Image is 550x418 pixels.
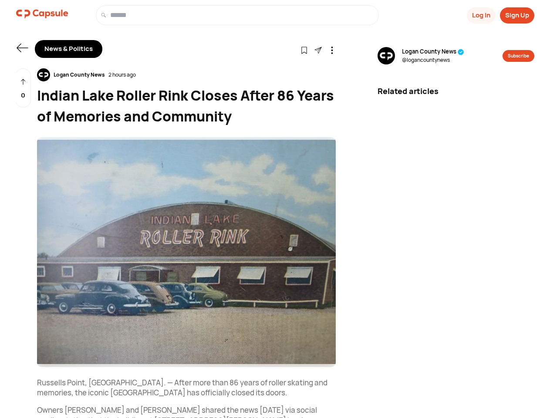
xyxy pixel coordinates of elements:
[467,7,496,24] button: Log In
[21,91,25,101] p: 0
[378,85,534,97] div: Related articles
[16,5,68,25] a: logo
[458,49,464,55] img: tick
[500,7,534,24] button: Sign Up
[402,56,464,64] span: @ logancountynews
[503,50,534,62] button: Subscribe
[37,68,50,81] img: resizeImage
[378,47,395,64] img: resizeImage
[37,85,336,127] div: Indian Lake Roller Rink Closes After 86 Years of Memories and Community
[108,71,136,79] div: 2 hours ago
[35,40,102,58] div: News & Politics
[402,47,464,56] span: Logan County News
[37,137,336,367] img: resizeImage
[16,5,68,23] img: logo
[37,378,336,398] p: Russells Point, [GEOGRAPHIC_DATA]. — After more than 86 years of roller skating and memories, the...
[50,71,108,79] div: Logan County News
